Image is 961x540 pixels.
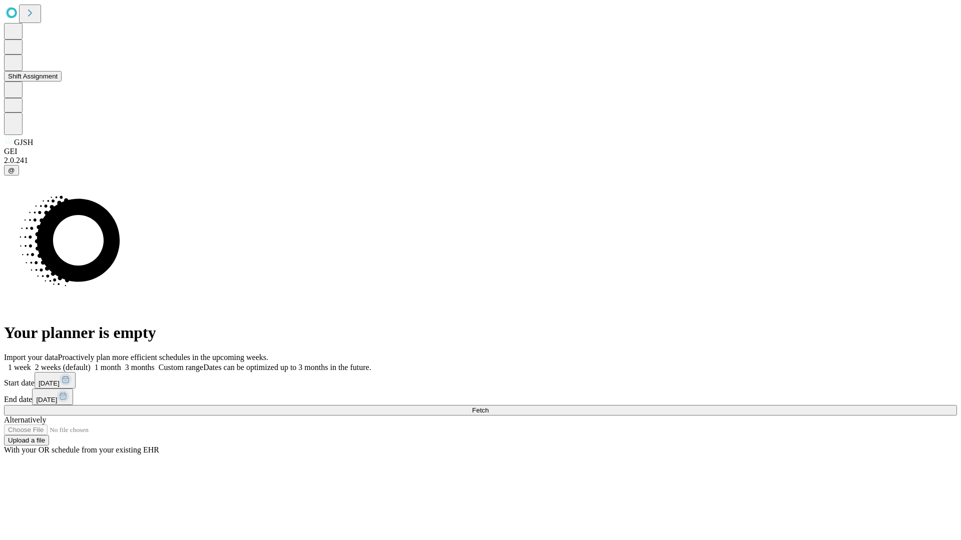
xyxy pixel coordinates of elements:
[4,323,957,342] h1: Your planner is empty
[58,353,268,361] span: Proactively plan more efficient schedules in the upcoming weeks.
[39,379,60,387] span: [DATE]
[4,353,58,361] span: Import your data
[14,138,33,146] span: GJSH
[125,363,155,371] span: 3 months
[159,363,203,371] span: Custom range
[8,166,15,174] span: @
[4,147,957,156] div: GEI
[4,445,159,454] span: With your OR schedule from your existing EHR
[4,71,62,81] button: Shift Assignment
[4,405,957,415] button: Fetch
[4,165,19,175] button: @
[32,388,73,405] button: [DATE]
[8,363,31,371] span: 1 week
[4,435,49,445] button: Upload a file
[4,388,957,405] div: End date
[4,156,957,165] div: 2.0.241
[35,363,91,371] span: 2 weeks (default)
[203,363,371,371] span: Dates can be optimized up to 3 months in the future.
[4,372,957,388] div: Start date
[4,415,46,424] span: Alternatively
[36,396,57,403] span: [DATE]
[95,363,121,371] span: 1 month
[472,406,489,414] span: Fetch
[35,372,76,388] button: [DATE]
